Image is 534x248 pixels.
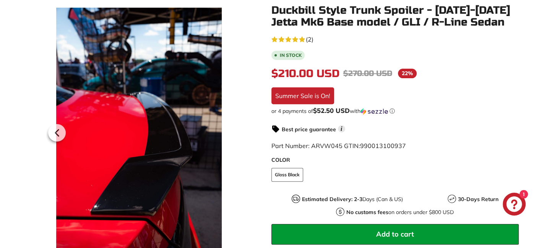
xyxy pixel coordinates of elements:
strong: Best price guarantee [282,126,336,133]
a: 5.0 rating (2 votes) [271,34,519,44]
img: Sezzle [360,108,388,115]
label: COLOR [271,156,519,164]
strong: Estimated Delivery: 2-3 [302,196,362,203]
span: 22% [398,69,417,78]
span: Part Number: ARVW045 GTIN: [271,142,406,150]
b: In stock [280,53,302,58]
h1: Duckbill Style Trunk Spoiler - [DATE]-[DATE] Jetta Mk6 Base model / GLI / R-Line Sedan [271,5,519,28]
div: Summer Sale is On! [271,87,334,104]
span: $210.00 USD [271,67,339,80]
span: $52.50 USD [313,106,350,114]
span: Add to cart [376,230,414,238]
p: on orders under $800 USD [346,208,454,216]
div: or 4 payments of$52.50 USDwithSezzle Click to learn more about Sezzle [271,107,519,115]
span: (2) [306,35,313,44]
span: $270.00 USD [343,69,392,78]
strong: No customs fees [346,209,388,216]
strong: 30-Days Return [458,196,498,203]
div: or 4 payments of with [271,107,519,115]
p: Days (Can & US) [302,195,403,203]
span: i [338,125,345,132]
span: 990013100937 [360,142,406,150]
inbox-online-store-chat: Shopify online store chat [500,193,528,217]
button: Add to cart [271,224,519,245]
